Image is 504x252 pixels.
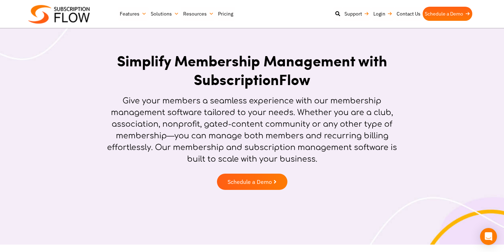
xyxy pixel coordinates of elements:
[228,179,272,185] span: Schedule a Demo
[371,7,394,21] a: Login
[480,228,497,245] div: Open Intercom Messenger
[342,7,371,21] a: Support
[118,7,149,21] a: Features
[394,7,423,21] a: Contact Us
[106,95,398,165] p: Give your members a seamless experience with our membership management software tailored to your ...
[181,7,216,21] a: Resources
[423,7,472,21] a: Schedule a Demo
[28,5,90,24] img: Subscriptionflow
[106,51,398,88] h1: Simplify Membership Management with SubscriptionFlow
[216,7,235,21] a: Pricing
[217,174,287,190] a: Schedule a Demo
[149,7,181,21] a: Solutions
